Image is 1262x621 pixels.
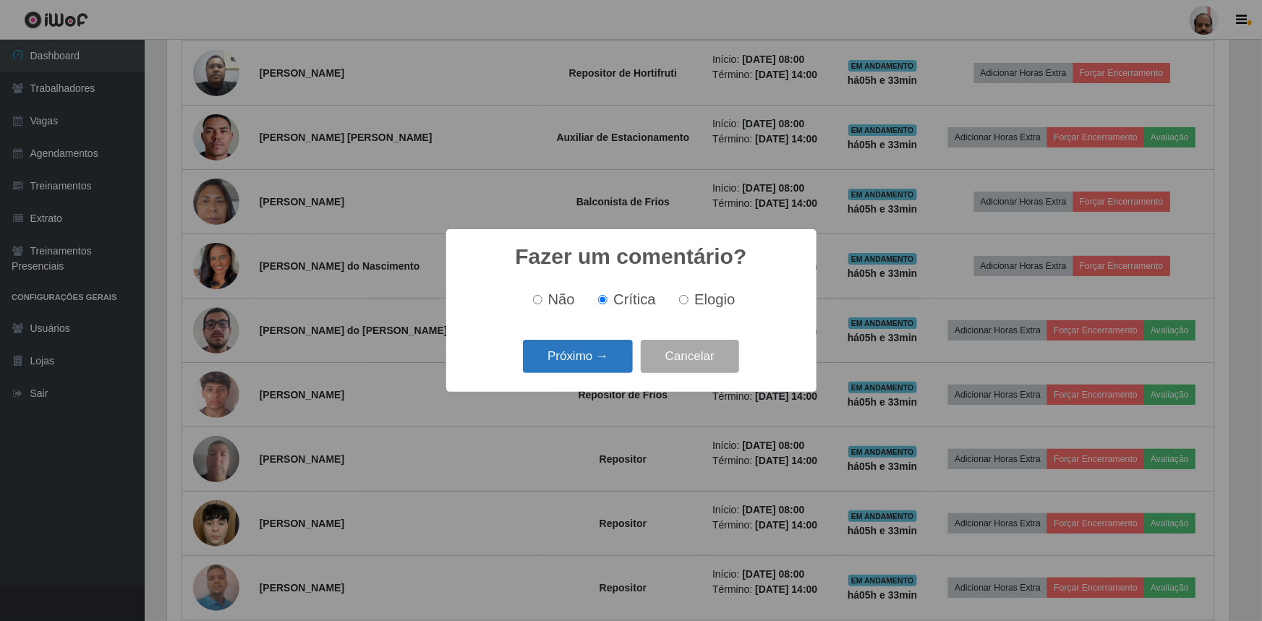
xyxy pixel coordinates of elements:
h2: Fazer um comentário? [515,244,746,270]
span: Elogio [694,291,735,307]
span: Não [548,291,575,307]
input: Não [533,295,542,304]
button: Próximo → [523,340,633,374]
input: Crítica [598,295,607,304]
input: Elogio [679,295,688,304]
button: Cancelar [641,340,739,374]
span: Crítica [613,291,656,307]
